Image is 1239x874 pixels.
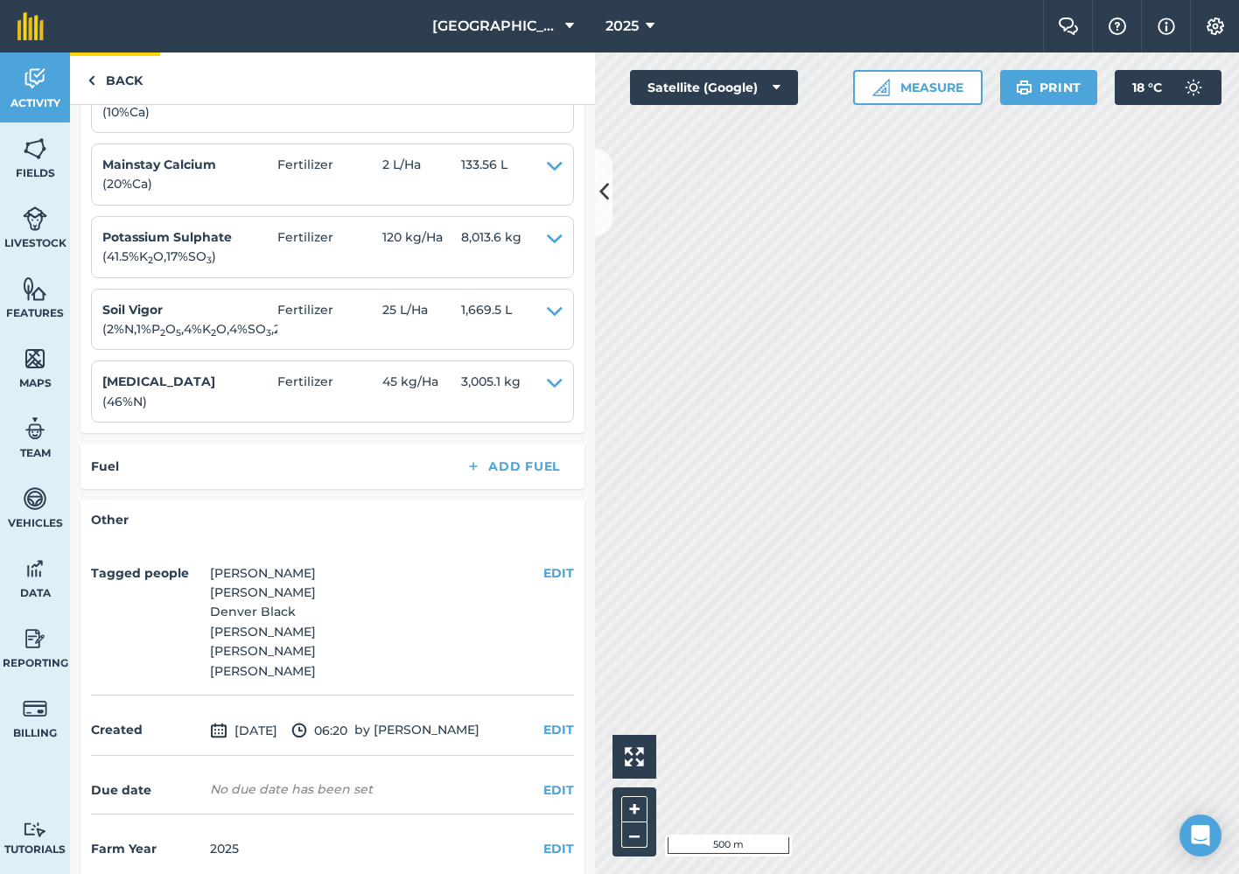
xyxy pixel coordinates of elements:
h4: Soil Vigor [102,300,277,319]
summary: [MEDICAL_DATA](46%N)Fertilizer45 kg/Ha3,005.1 kg [102,372,563,411]
button: EDIT [543,563,574,583]
span: 18 ° C [1132,70,1162,105]
img: Four arrows, one pointing top left, one top right, one bottom right and the last bottom left [625,747,644,766]
button: Add Fuel [451,454,574,479]
sub: 2 [211,327,216,339]
span: 2025 [605,16,639,37]
button: EDIT [543,780,574,800]
summary: Mainstay Calcium(20%Ca)Fertilizer2 L/Ha133.56 L [102,155,563,194]
button: + [621,796,647,822]
p: ( 10 % Ca ) [102,102,277,122]
span: Fertilizer [277,372,382,411]
span: Fertilizer [277,155,382,194]
h4: Created [91,720,203,739]
img: svg+xml;base64,PHN2ZyB4bWxucz0iaHR0cDovL3d3dy53My5vcmcvMjAwMC9zdmciIHdpZHRoPSI1NiIgaGVpZ2h0PSI2MC... [23,346,47,372]
img: svg+xml;base64,PD94bWwgdmVyc2lvbj0iMS4wIiBlbmNvZGluZz0idXRmLTgiPz4KPCEtLSBHZW5lcmF0b3I6IEFkb2JlIE... [210,720,227,741]
li: [PERSON_NAME] [210,641,316,661]
h4: [MEDICAL_DATA] [102,372,277,391]
li: [PERSON_NAME] [210,622,316,641]
div: No due date has been set [210,780,373,798]
span: 45 kg / Ha [382,372,461,411]
span: Fertilizer [277,300,382,339]
img: svg+xml;base64,PD94bWwgdmVyc2lvbj0iMS4wIiBlbmNvZGluZz0idXRmLTgiPz4KPCEtLSBHZW5lcmF0b3I6IEFkb2JlIE... [23,66,47,92]
img: svg+xml;base64,PD94bWwgdmVyc2lvbj0iMS4wIiBlbmNvZGluZz0idXRmLTgiPz4KPCEtLSBHZW5lcmF0b3I6IEFkb2JlIE... [23,626,47,652]
img: svg+xml;base64,PHN2ZyB4bWxucz0iaHR0cDovL3d3dy53My5vcmcvMjAwMC9zdmciIHdpZHRoPSI1NiIgaGVpZ2h0PSI2MC... [23,136,47,162]
img: A cog icon [1205,17,1226,35]
h4: Fuel [91,457,119,476]
img: Ruler icon [872,79,890,96]
sub: 3 [266,327,271,339]
li: [PERSON_NAME] [210,583,316,602]
span: Fertilizer [277,227,382,267]
img: svg+xml;base64,PD94bWwgdmVyc2lvbj0iMS4wIiBlbmNvZGluZz0idXRmLTgiPz4KPCEtLSBHZW5lcmF0b3I6IEFkb2JlIE... [23,696,47,722]
button: 18 °C [1115,70,1221,105]
h4: Tagged people [91,563,203,583]
img: svg+xml;base64,PD94bWwgdmVyc2lvbj0iMS4wIiBlbmNvZGluZz0idXRmLTgiPz4KPCEtLSBHZW5lcmF0b3I6IEFkb2JlIE... [23,556,47,582]
a: Back [70,52,160,104]
img: svg+xml;base64,PD94bWwgdmVyc2lvbj0iMS4wIiBlbmNvZGluZz0idXRmLTgiPz4KPCEtLSBHZW5lcmF0b3I6IEFkb2JlIE... [23,416,47,442]
button: EDIT [543,720,574,739]
li: [PERSON_NAME] [210,661,316,681]
img: svg+xml;base64,PD94bWwgdmVyc2lvbj0iMS4wIiBlbmNvZGluZz0idXRmLTgiPz4KPCEtLSBHZW5lcmF0b3I6IEFkb2JlIE... [23,822,47,838]
img: svg+xml;base64,PHN2ZyB4bWxucz0iaHR0cDovL3d3dy53My5vcmcvMjAwMC9zdmciIHdpZHRoPSI5IiBoZWlnaHQ9IjI0Ii... [87,70,95,91]
img: svg+xml;base64,PD94bWwgdmVyc2lvbj0iMS4wIiBlbmNvZGluZz0idXRmLTgiPz4KPCEtLSBHZW5lcmF0b3I6IEFkb2JlIE... [23,206,47,232]
button: EDIT [543,839,574,858]
button: Print [1000,70,1098,105]
span: [DATE] [210,720,277,741]
span: 8,013.6 kg [461,227,521,267]
span: 120 kg / Ha [382,227,461,267]
sub: 2 [148,255,153,266]
img: svg+xml;base64,PHN2ZyB4bWxucz0iaHR0cDovL3d3dy53My5vcmcvMjAwMC9zdmciIHdpZHRoPSIxNyIgaGVpZ2h0PSIxNy... [1158,16,1175,37]
summary: Potassium Sulphate(41.5%K2O,17%SO3)Fertilizer120 kg/Ha8,013.6 kg [102,227,563,267]
img: A question mark icon [1107,17,1128,35]
summary: Soil Vigor(2%N,1%P2O5,4%K2O,4%SO3,2%B,2%Zn,0.6%Mo)Fertilizer25 L/Ha1,669.5 L [102,300,563,339]
button: Satellite (Google) [630,70,798,105]
span: 06:20 [291,720,347,741]
span: [GEOGRAPHIC_DATA] [432,16,558,37]
h4: Due date [91,780,203,800]
div: 2025 [210,839,239,858]
span: 3,005.1 kg [461,372,521,411]
li: [PERSON_NAME] [210,563,316,583]
p: ( 41.5 % K O , 17 % SO ) [102,247,277,266]
p: ( 20 % Ca ) [102,174,277,193]
img: svg+xml;base64,PD94bWwgdmVyc2lvbj0iMS4wIiBlbmNvZGluZz0idXRmLTgiPz4KPCEtLSBHZW5lcmF0b3I6IEFkb2JlIE... [1176,70,1211,105]
span: 1,669.5 L [461,300,512,339]
button: Measure [853,70,983,105]
h4: Farm Year [91,839,203,858]
img: fieldmargin Logo [17,12,44,40]
sub: 2 [160,327,165,339]
img: svg+xml;base64,PHN2ZyB4bWxucz0iaHR0cDovL3d3dy53My5vcmcvMjAwMC9zdmciIHdpZHRoPSIxOSIgaGVpZ2h0PSIyNC... [1016,77,1032,98]
div: by [PERSON_NAME] [91,706,574,756]
sub: 5 [176,327,181,339]
button: – [621,822,647,848]
img: Two speech bubbles overlapping with the left bubble in the forefront [1058,17,1079,35]
img: svg+xml;base64,PHN2ZyB4bWxucz0iaHR0cDovL3d3dy53My5vcmcvMjAwMC9zdmciIHdpZHRoPSI1NiIgaGVpZ2h0PSI2MC... [23,276,47,302]
p: ( 46 % N ) [102,392,277,411]
img: svg+xml;base64,PD94bWwgdmVyc2lvbj0iMS4wIiBlbmNvZGluZz0idXRmLTgiPz4KPCEtLSBHZW5lcmF0b3I6IEFkb2JlIE... [291,720,307,741]
li: Denver Black [210,602,316,621]
sub: 3 [206,255,212,266]
span: 2 L / Ha [382,155,461,194]
span: 133.56 L [461,155,507,194]
img: svg+xml;base64,PD94bWwgdmVyc2lvbj0iMS4wIiBlbmNvZGluZz0idXRmLTgiPz4KPCEtLSBHZW5lcmF0b3I6IEFkb2JlIE... [23,486,47,512]
div: Open Intercom Messenger [1179,815,1221,857]
h4: Mainstay Calcium [102,155,277,174]
h4: Other [91,510,574,529]
h4: Potassium Sulphate [102,227,277,247]
p: ( 2 % N , 1 % P O , 4 % K O , 4 % SO , 2 % B , 2 % Zn , 0.6 % Mo ) [102,319,277,339]
span: 25 L / Ha [382,300,461,339]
